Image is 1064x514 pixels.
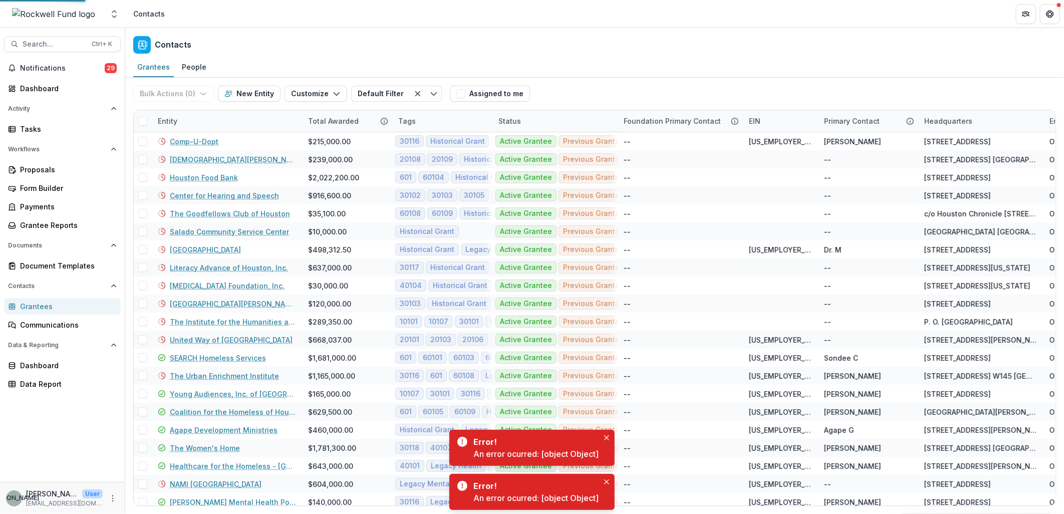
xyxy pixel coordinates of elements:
a: [GEOGRAPHIC_DATA] [170,244,241,255]
a: [PERSON_NAME] Mental Health Policy Institute for [US_STATE] [170,497,296,507]
div: People [178,60,210,74]
span: 30116 [400,498,419,506]
span: Previous Grantee [563,408,624,416]
a: The Institute for the Humanities at [GEOGRAPHIC_DATA] [170,317,296,327]
span: 30117 [400,264,419,272]
a: Grantees [4,298,121,315]
a: [GEOGRAPHIC_DATA][PERSON_NAME] [170,299,296,309]
span: 60108 [453,372,474,380]
span: Legacy Health [465,245,516,254]
span: Active Grantee [500,245,552,254]
div: Total Awarded [302,110,392,132]
div: An error ocurred: [object Object] [473,492,599,504]
a: Comp-U-Dopt [170,136,218,147]
span: Legacy Health [430,498,481,506]
button: New Entity [218,86,281,102]
div: [STREET_ADDRESS] [924,172,991,183]
a: Communications [4,317,121,333]
div: Entity [152,110,302,132]
span: 20109 [432,155,453,164]
span: Previous Grantee [563,282,624,290]
span: Previous Grantee [563,372,624,380]
span: Active Grantee [500,408,552,416]
div: Tasks [20,124,113,134]
span: Previous Grantee [563,227,624,236]
a: Coalition for the Homeless of Houston/[GEOGRAPHIC_DATA] [170,407,296,417]
div: $668,037.00 [308,335,352,345]
span: Documents [8,242,107,249]
div: P. O. [GEOGRAPHIC_DATA] [924,317,1013,327]
span: 30103 [432,191,453,200]
div: -- [824,226,831,237]
span: Search... [23,40,86,49]
div: Tags [392,116,422,126]
div: Sondee C [824,353,858,363]
div: [US_EMPLOYER_IDENTIFICATION_NUMBER] [749,371,812,381]
span: 10107 [429,318,448,326]
span: 30103 [400,300,421,308]
button: Partners [1016,4,1036,24]
div: Ctrl + K [90,39,114,50]
span: Previous Grantee [563,336,624,344]
div: [PERSON_NAME] [824,136,881,147]
div: [US_EMPLOYER_IDENTIFICATION_NUMBER] [749,443,812,453]
div: [STREET_ADDRESS] [924,190,991,201]
div: Status [492,110,618,132]
span: Previous Grantee [563,318,624,326]
a: Form Builder [4,180,121,196]
a: United Way of [GEOGRAPHIC_DATA] [170,335,293,345]
div: EIN [743,116,766,126]
span: Previous Grantee [563,173,624,182]
span: Previous Grantee [563,191,624,200]
div: [GEOGRAPHIC_DATA][PERSON_NAME][STREET_ADDRESS][US_STATE] [924,407,1037,417]
div: $637,000.00 [308,263,352,273]
div: Tags [392,110,492,132]
div: An error ocurred: [object Object] [473,448,599,460]
div: Dashboard [20,360,113,371]
div: [US_EMPLOYER_IDENTIFICATION_NUMBER] [749,407,812,417]
div: c/o Houston Chronicle [STREET_ADDRESS][US_STATE] [GEOGRAPHIC_DATA] [924,208,1037,219]
div: $2,022,200.00 [308,172,359,183]
span: 30105 [464,191,484,200]
div: -- [624,208,631,219]
a: Proposals [4,161,121,178]
div: -- [624,497,631,507]
span: Previous Grantee [563,300,624,308]
div: [PERSON_NAME] [824,443,881,453]
div: [STREET_ADDRESS] [924,479,991,489]
a: Salado Community Service Center [170,226,289,237]
button: Close [601,432,613,444]
span: Active Grantee [500,227,552,236]
span: Historical Grant [455,173,510,182]
div: Dr. M [824,244,842,255]
span: Active Grantee [500,191,552,200]
button: Clear filter [410,86,426,102]
span: Previous Grantee [563,264,624,272]
span: Active Grantee [500,264,552,272]
div: $165,000.00 [308,389,351,399]
div: -- [624,317,631,327]
div: -- [824,299,831,309]
button: Open Documents [4,237,121,253]
div: Headquarters [918,110,1043,132]
div: [US_EMPLOYER_IDENTIFICATION_NUMBER] [749,335,812,345]
span: 30116 [400,372,419,380]
button: Open Contacts [4,278,121,294]
span: 30116 [461,390,480,398]
span: 601 [400,354,412,362]
span: Previous Grantee [563,245,624,254]
div: -- [824,190,831,201]
div: Error! [473,480,595,492]
div: Form Builder [20,183,113,193]
div: $460,000.00 [308,425,353,435]
div: Error! [473,436,595,448]
span: 20106 [462,336,483,344]
div: [STREET_ADDRESS] [GEOGRAPHIC_DATA] 78739-1702 [924,154,1037,165]
div: -- [824,335,831,345]
div: -- [624,190,631,201]
div: [STREET_ADDRESS][PERSON_NAME] [924,335,1037,345]
span: 30102 [400,191,421,200]
a: Agape Development Ministries [170,425,278,435]
div: [US_EMPLOYER_IDENTIFICATION_NUMBER] [749,497,812,507]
